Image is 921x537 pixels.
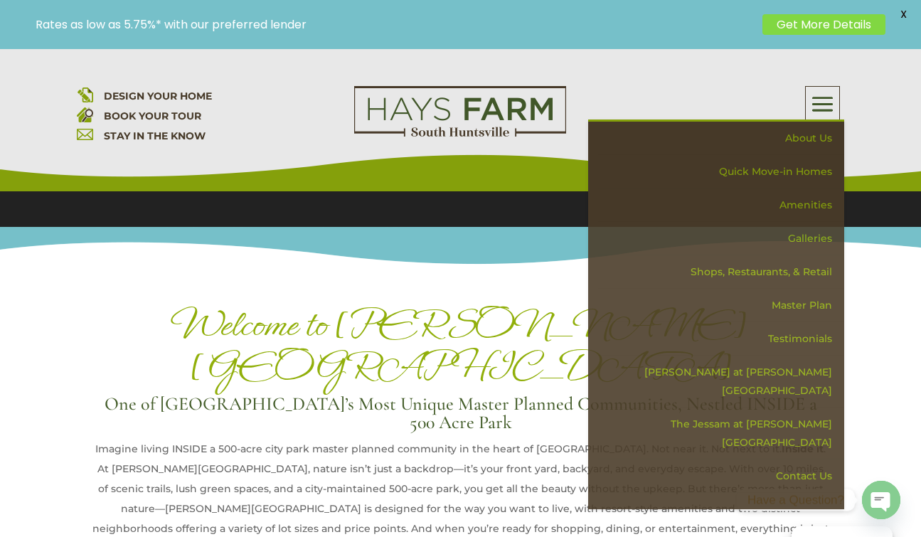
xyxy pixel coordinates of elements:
a: Quick Move-in Homes [598,155,844,188]
a: Master Plan [598,289,844,322]
a: BOOK YOUR TOUR [104,110,201,122]
a: DESIGN YOUR HOME [104,90,212,102]
img: design your home [77,86,93,102]
div: Imagine living INSIDE a 500-acre city park master planned community in the heart of [GEOGRAPHIC_D... [92,439,829,459]
a: [PERSON_NAME] at [PERSON_NAME][GEOGRAPHIC_DATA] [598,356,844,408]
a: The Jessam at [PERSON_NAME][GEOGRAPHIC_DATA] [598,408,844,459]
a: Galleries [598,222,844,255]
a: Shops, Restaurants, & Retail [598,255,844,289]
a: Contact Us [598,459,844,493]
a: hays farm homes huntsville development [354,127,566,140]
a: Testimonials [598,322,844,356]
a: STAY IN THE KNOW [104,129,206,142]
a: Get More Details [762,14,885,35]
a: Amenities [598,188,844,222]
h3: One of [GEOGRAPHIC_DATA]’s Most Unique Master Planned Communities, Nestled INSIDE a 500 Acre Park [92,395,829,439]
img: Logo [354,86,566,137]
span: X [893,4,914,25]
p: Rates as low as 5.75%* with our preferred lender [36,18,755,31]
h1: Welcome to [PERSON_NAME][GEOGRAPHIC_DATA] [92,304,829,395]
img: book your home tour [77,106,93,122]
a: About Us [598,122,844,155]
